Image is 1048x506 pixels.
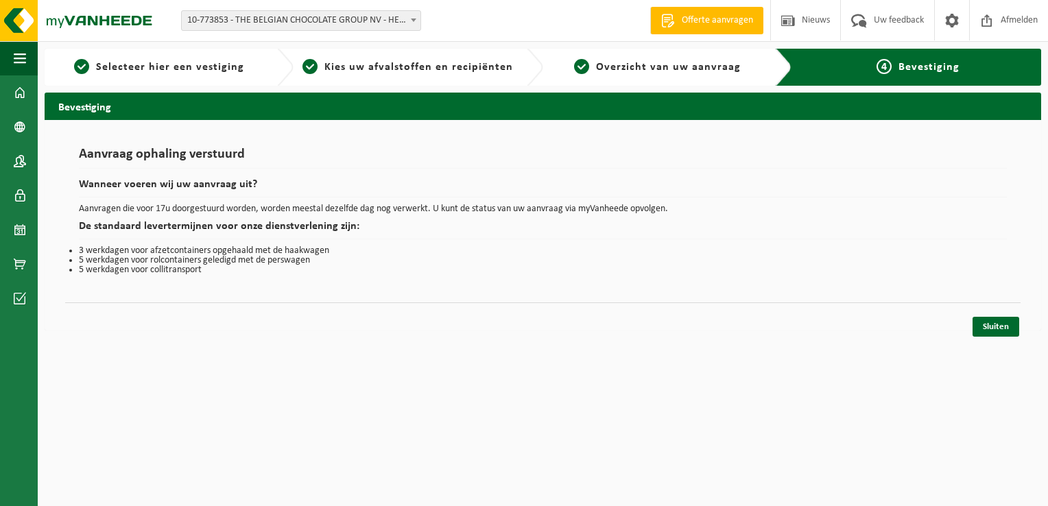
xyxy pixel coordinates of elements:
li: 5 werkdagen voor collitransport [79,265,1007,275]
span: Kies uw afvalstoffen en recipiënten [324,62,513,73]
span: Offerte aanvragen [678,14,757,27]
span: 1 [74,59,89,74]
h2: Wanneer voeren wij uw aanvraag uit? [79,179,1007,197]
iframe: chat widget [7,476,229,506]
span: 2 [302,59,318,74]
a: Sluiten [973,317,1019,337]
span: 3 [574,59,589,74]
a: 1Selecteer hier een vestiging [51,59,266,75]
span: Selecteer hier een vestiging [96,62,244,73]
span: 10-773853 - THE BELGIAN CHOCOLATE GROUP NV - HERENTALS [181,10,421,31]
li: 3 werkdagen voor afzetcontainers opgehaald met de haakwagen [79,246,1007,256]
p: Aanvragen die voor 17u doorgestuurd worden, worden meestal dezelfde dag nog verwerkt. U kunt de s... [79,204,1007,214]
span: Bevestiging [898,62,960,73]
a: Offerte aanvragen [650,7,763,34]
a: 3Overzicht van uw aanvraag [550,59,765,75]
a: 2Kies uw afvalstoffen en recipiënten [300,59,515,75]
span: Overzicht van uw aanvraag [596,62,741,73]
li: 5 werkdagen voor rolcontainers geledigd met de perswagen [79,256,1007,265]
h1: Aanvraag ophaling verstuurd [79,147,1007,169]
span: 10-773853 - THE BELGIAN CHOCOLATE GROUP NV - HERENTALS [182,11,420,30]
h2: Bevestiging [45,93,1041,119]
span: 4 [877,59,892,74]
h2: De standaard levertermijnen voor onze dienstverlening zijn: [79,221,1007,239]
